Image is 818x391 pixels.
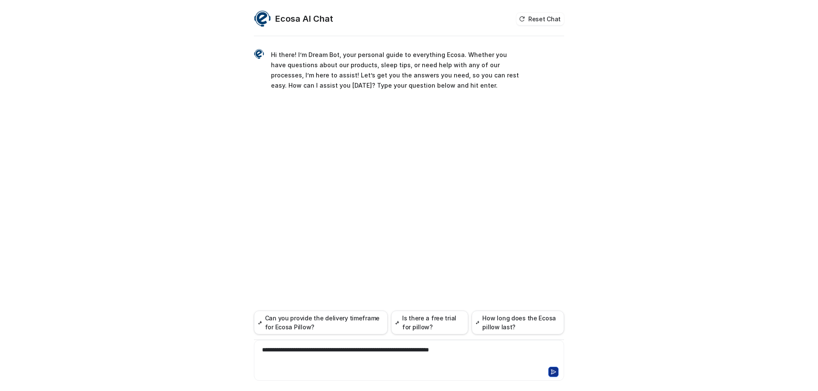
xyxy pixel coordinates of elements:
button: Is there a free trial for pillow? [391,311,468,334]
img: Widget [254,10,271,27]
button: How long does the Ecosa pillow last? [472,311,564,334]
button: Reset Chat [516,13,564,25]
img: Widget [254,49,264,59]
h2: Ecosa AI Chat [275,13,333,25]
button: Can you provide the delivery timeframe for Ecosa Pillow? [254,311,388,334]
p: Hi there! I’m Dream Bot, your personal guide to everything Ecosa. Whether you have questions abou... [271,50,520,91]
